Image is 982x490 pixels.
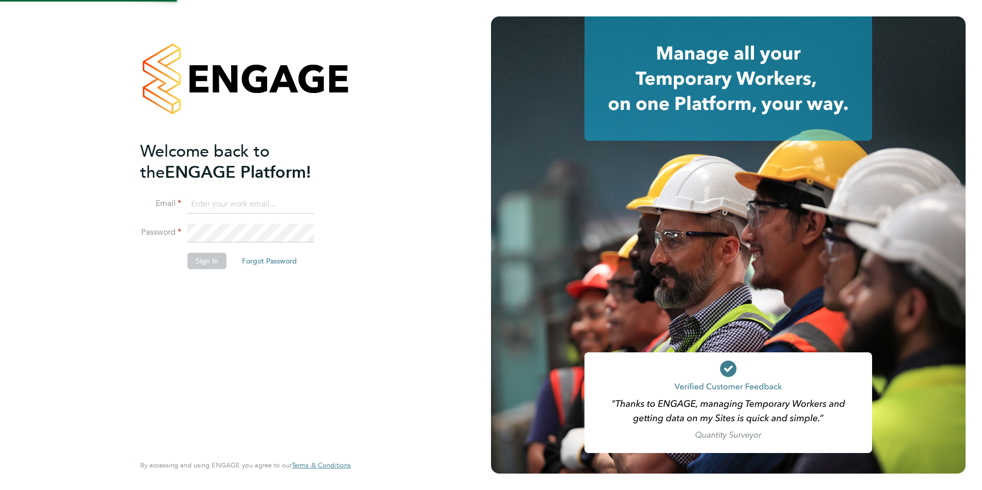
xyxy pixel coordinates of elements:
span: By accessing and using ENGAGE you agree to our [140,461,351,469]
label: Password [140,227,181,238]
button: Forgot Password [234,253,305,269]
span: Welcome back to the [140,141,270,182]
label: Email [140,198,181,209]
button: Sign In [187,253,226,269]
h2: ENGAGE Platform! [140,141,341,183]
a: Terms & Conditions [292,461,351,469]
input: Enter your work email... [187,195,314,214]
